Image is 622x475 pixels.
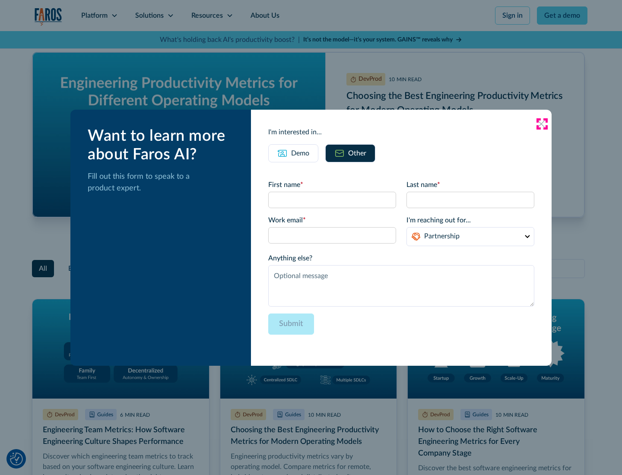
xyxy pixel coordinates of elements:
[406,215,534,225] label: I'm reaching out for...
[406,180,534,190] label: Last name
[268,215,396,225] label: Work email
[348,148,366,158] div: Other
[268,180,534,348] form: Email Form
[268,313,314,335] input: Submit
[88,127,237,164] div: Want to learn more about Faros AI?
[268,180,396,190] label: First name
[291,148,309,158] div: Demo
[268,127,534,137] div: I'm interested in...
[88,171,237,194] p: Fill out this form to speak to a product expert.
[268,253,534,263] label: Anything else?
